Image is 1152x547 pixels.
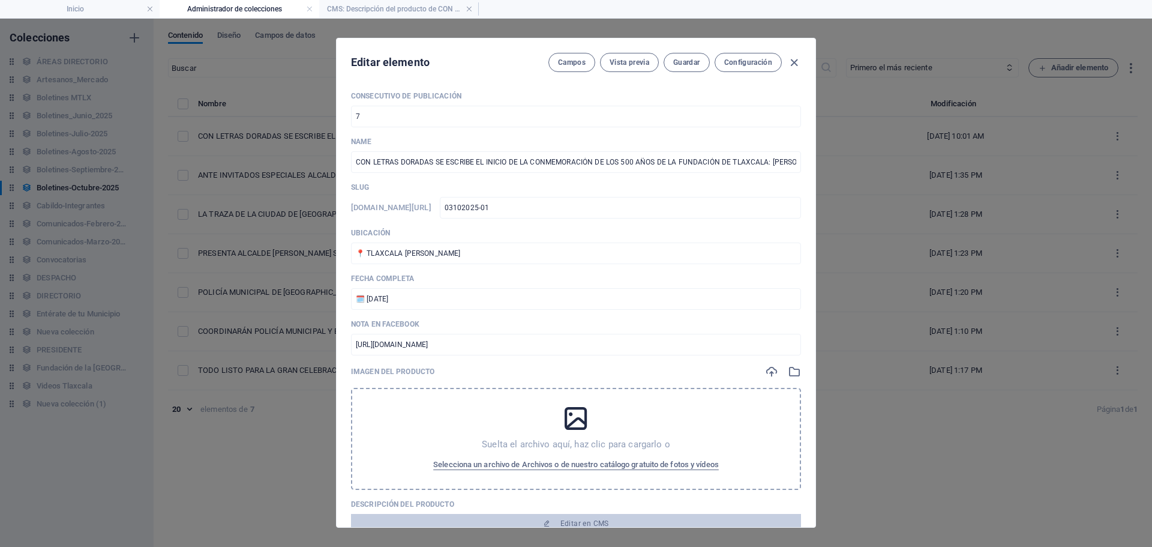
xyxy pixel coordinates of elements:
span: Vista previa [610,58,649,67]
p: Ubicación [351,228,801,238]
button: Selecciona un archivo de Archivos o de nuestro catálogo gratuito de fotos y vídeos [430,455,722,474]
h4: Administrador de colecciones [160,2,319,16]
i: Selecciona una imagen del administrador de archivos o del catálogo [788,365,801,378]
span: Guardar [673,58,700,67]
p: Consecutivo de Publicación [351,91,801,101]
button: Campos [548,53,595,72]
p: Suelta el archivo aquí, haz clic para cargarlo o [482,438,670,450]
h2: Editar elemento [351,55,430,70]
input: 0 [351,106,801,127]
p: Name [351,137,801,147]
span: Campos [558,58,586,67]
button: Configuración [715,53,782,72]
p: Slug [351,183,801,192]
button: Editar en CMS [351,514,801,533]
h4: CMS: Descripción del producto de CON LETRAS DORADAS SE ESCRI... [319,2,479,16]
p: Fecha completa [351,274,801,283]
span: Configuración [724,58,772,67]
p: Imagen del producto [351,367,434,376]
h6: Slug es la URL bajo la cual puede encontrarse este elemento, por lo que debe ser única. [351,201,431,215]
span: Selecciona un archivo de Archivos o de nuestro catálogo gratuito de fotos y vídeos [433,458,719,472]
button: Vista previa [600,53,659,72]
p: Nota en Facebook [351,319,801,329]
div: Al efectuar un vínculo a un sitio web, es necesario usar una URL completa; por ejemplo: "https://... [351,334,801,355]
button: Guardar [664,53,709,72]
span: Editar en CMS [560,519,609,528]
p: Descripción del producto [351,500,801,509]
